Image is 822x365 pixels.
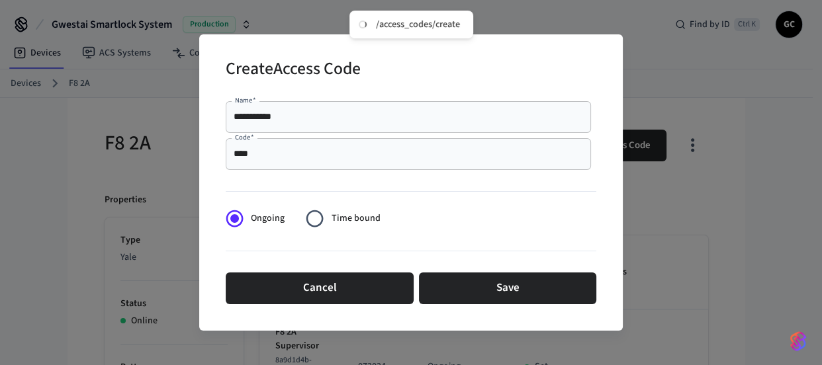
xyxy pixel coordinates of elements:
[332,212,381,225] span: Time bound
[376,19,460,30] div: /access_codes/create
[790,331,806,352] img: SeamLogoGradient.69752ec5.svg
[419,272,596,304] button: Save
[226,50,361,91] h2: Create Access Code
[235,132,254,142] label: Code
[226,272,414,304] button: Cancel
[251,212,285,225] span: Ongoing
[235,95,256,105] label: Name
